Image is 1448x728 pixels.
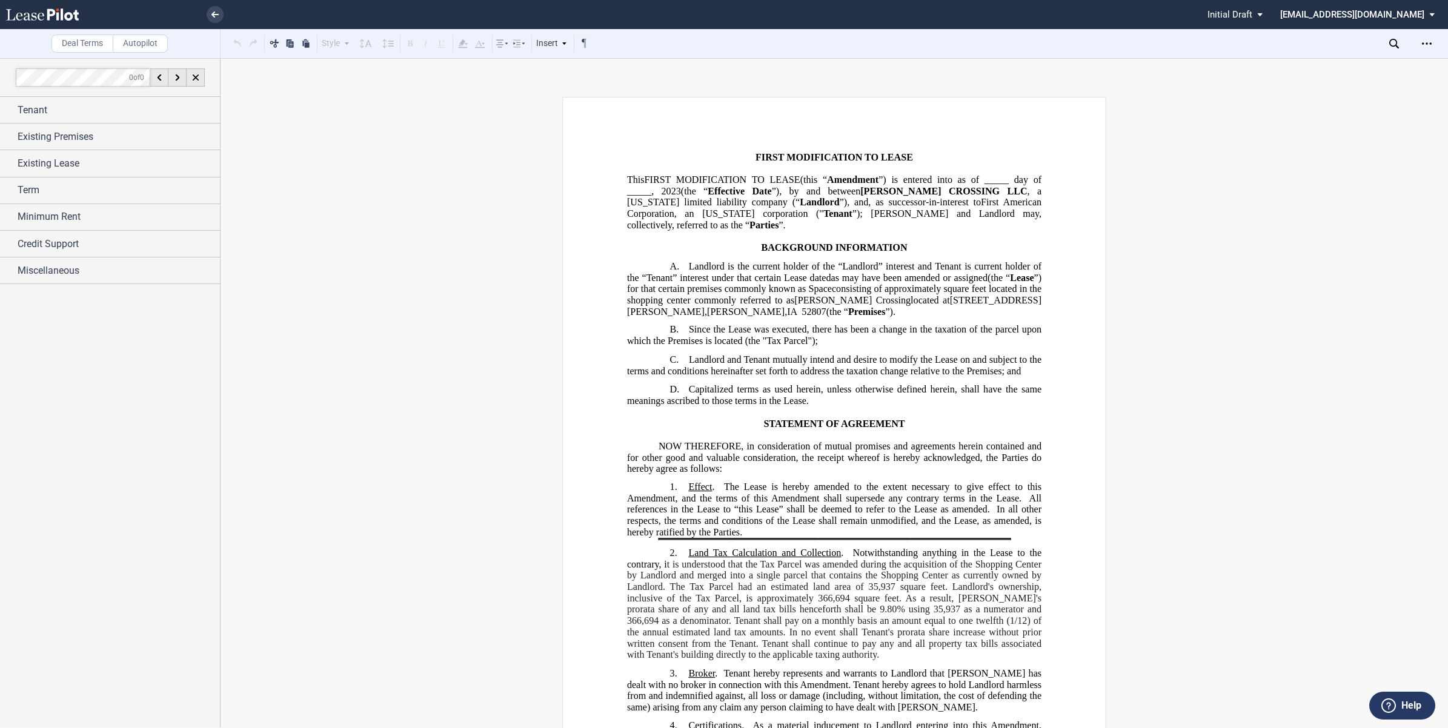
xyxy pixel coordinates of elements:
[705,306,707,317] span: ,
[627,493,1044,515] span: All references in the Lease to “this Lease” shall be deemed to refer to the Lease as amended.
[18,156,79,171] span: Existing Lease
[627,294,1041,316] span: [STREET_ADDRESS][PERSON_NAME]
[627,272,1044,294] span: ”) for that certain premises commonly known as Space
[802,306,826,317] span: 52807
[627,283,1044,305] span: square feet located in the shopping center commonly referred to as
[761,242,907,253] span: BACKGROUND INFORMATION
[18,103,47,117] span: Tenant
[18,237,79,251] span: Credit Support
[815,336,818,346] span: ;
[1417,34,1436,53] div: Open Lease options menu
[885,306,895,317] span: ”).
[792,197,847,208] span: (“ ”)
[534,36,570,51] div: Insert
[823,208,852,219] span: Tenant
[129,73,133,81] span: 0
[627,174,645,185] span: This
[670,667,677,678] span: 3.
[627,384,1044,406] span: Capitalized terms as used herein, unless otherwise defined herein, shall have the same meanings a...
[800,174,827,185] span: (this “
[1037,185,1041,196] span: a
[18,130,93,144] span: Existing Premises
[860,185,1027,196] span: [PERSON_NAME] CROSSING LLC
[627,260,1044,282] span: Landlord is the current holder of the “Landlord” interest and Tenant is current holder of the “Te...
[283,36,297,50] button: Copy
[627,558,1044,660] span: t is understood that the Tax Parcel was amended during the acquisition of the Shopping Center by ...
[779,219,785,230] span: ”.
[787,306,797,317] span: IA
[627,481,1043,503] span: The Lease is hereby amended to the extent necessary to give effect to this Amendment, and the ter...
[831,272,988,283] span: ​as may have been amended or assigned
[707,306,785,317] span: [PERSON_NAME]
[670,260,680,271] span: A.
[627,197,1044,219] span: First American Corporation, an [US_STATE] corporation ("
[18,183,39,197] span: Term
[749,219,779,230] span: Parties
[785,306,787,317] span: ,
[627,504,1044,537] span: In all other respects, the terms and conditions of the Lease shall remain unmodified, and the Lea...
[645,174,800,185] span: ​FIRST MODIFICATION TO LEASE
[627,174,1044,196] span: ”) is entered into as of _____ day of _____,
[627,440,1044,474] span: NOW THEREFORE, in consideration of mutual promises and agreements herein contained and for other ...
[715,667,717,678] span: .
[1028,185,1030,196] span: ,
[688,667,715,678] span: Broker
[140,73,144,81] span: 0
[627,667,1044,689] span: Tenant hereby represents and warrants to Landlord that [PERSON_NAME] has dealt with no broker in ...
[627,679,1044,712] span: . Tenant hereby agrees to hold Landlord harmless from and indemnified against, all loss or damage...
[688,548,841,558] span: ​L​and Tax Calculation and Collection
[827,174,878,185] span: Amendment
[670,324,679,335] span: B.
[800,197,839,208] span: Landlord
[763,418,905,429] span: STATEMENT OF AGREEMENT
[1207,9,1252,20] span: Initial Draft
[684,197,788,208] span: limited liability company
[681,185,708,196] span: (the “
[627,324,1044,346] span: ​Since the Lease was executed, there has been a change in the taxation of the parcel upon which t...
[756,151,913,162] span: FIRST MODIFICATION TO LEASE
[868,197,981,208] span: , as successor-in-interest to
[847,197,868,208] span: , and
[267,36,282,50] button: Cut
[688,481,712,492] span: Effect
[1010,272,1034,283] span: Lease
[662,185,681,196] span: 2023
[670,481,677,492] span: 1.
[627,548,1044,660] span: . Notwithstanding anything in the Lease to the contrary, i
[113,35,168,53] label: Autopilot
[1401,698,1421,713] label: Help
[708,185,771,196] span: Effective Date
[670,384,680,395] span: D.
[299,36,313,50] button: Paste
[18,210,81,224] span: Minimum Rent
[1369,692,1435,720] button: Help
[826,306,848,317] span: (the “
[848,306,885,317] span: Premises
[988,272,1010,283] span: (the “
[712,481,714,492] span: .
[627,354,1044,376] span: Landlord and Tenant mutually intend and desire to modify the Lease on and subject to the terms an...
[627,197,679,208] span: [US_STATE]
[577,36,591,50] button: Toggle Control Characters
[129,73,144,81] span: of
[670,548,677,558] span: 2.
[627,208,1044,230] span: ”); [PERSON_NAME] and Landlord may, collectively, referred to as the “
[832,283,941,294] span: consisting of approximately
[794,294,911,305] span: [PERSON_NAME] Crossing
[18,263,79,278] span: Miscellaneous
[772,185,861,196] span: ”), by and between
[670,354,679,365] span: C.
[911,294,950,305] span: located at
[51,35,113,53] label: Deal Terms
